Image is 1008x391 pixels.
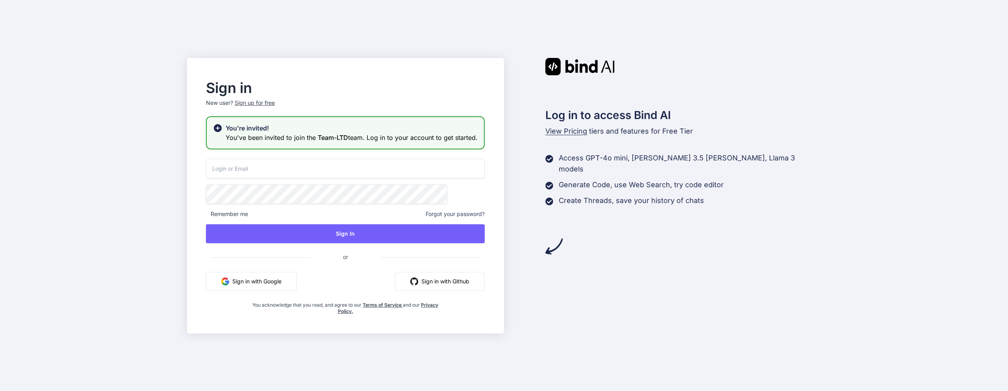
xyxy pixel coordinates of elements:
span: or [311,247,380,266]
p: New user? [206,99,485,116]
span: Forgot your password? [426,210,485,218]
h2: Log in to access Bind AI [545,107,821,123]
span: Remember me [206,210,248,218]
p: tiers and features for Free Tier [545,126,821,137]
h2: You're invited! [226,123,478,133]
div: Sign up for free [235,99,275,107]
h2: Sign in [206,82,485,94]
img: arrow [545,238,563,255]
a: Privacy Policy. [338,302,439,314]
button: Sign In [206,224,485,243]
input: Login or Email [206,159,485,178]
button: Sign in with Google [206,272,297,291]
img: Bind AI logo [545,58,615,75]
div: You acknowledge that you read, and agree to our and our [252,297,438,315]
span: Team-LTD [318,134,348,142]
span: View Pricing [545,127,587,135]
h3: You've been invited to join the team. Log in to your account to get started. [226,133,478,142]
p: Generate Code, use Web Search, try code editor [559,179,724,190]
img: google [221,277,229,285]
img: github [410,277,418,285]
p: Access GPT-4o mini, [PERSON_NAME] 3.5 [PERSON_NAME], Llama 3 models [559,153,821,175]
button: Sign in with Github [395,272,485,291]
p: Create Threads, save your history of chats [559,195,704,206]
a: Terms of Service [363,302,403,308]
